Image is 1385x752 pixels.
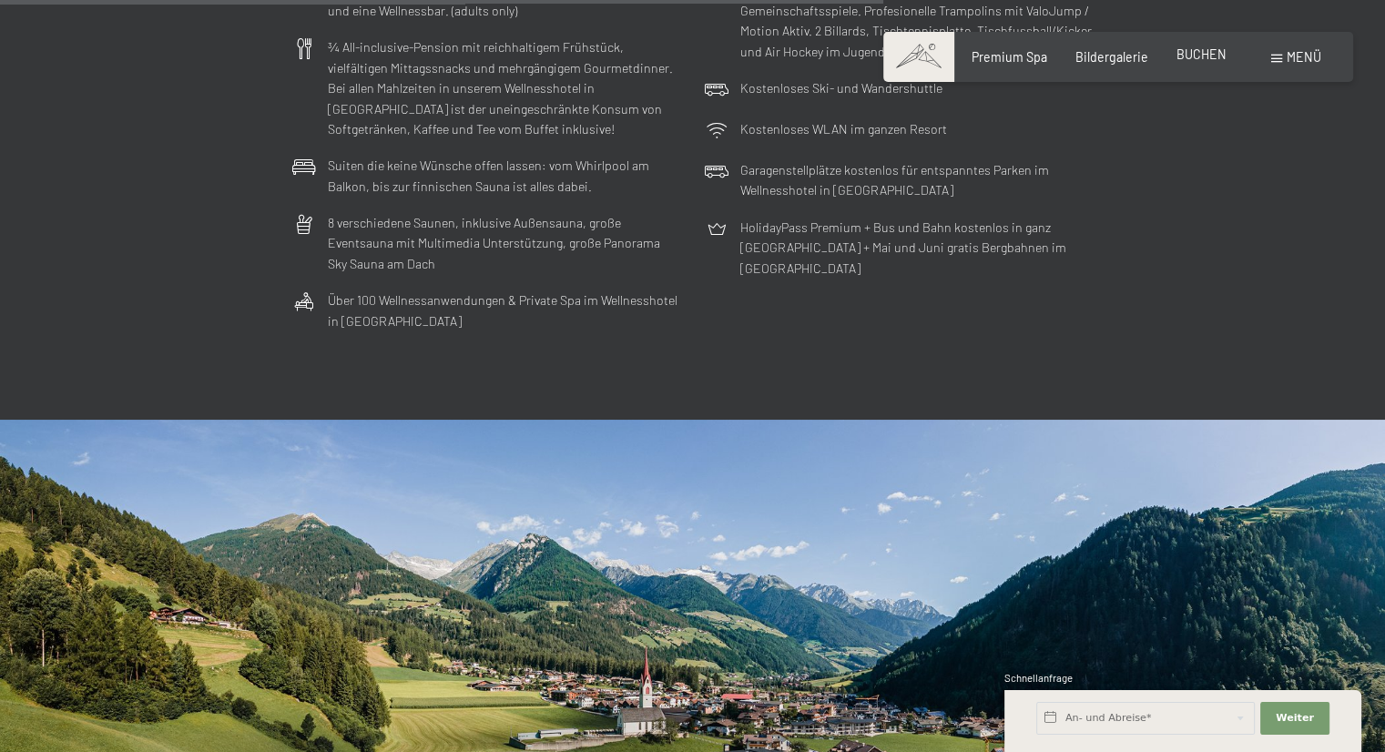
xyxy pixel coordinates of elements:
p: Kostenloses WLAN im ganzen Resort [740,119,947,140]
span: Weiter [1276,711,1314,726]
p: ¾ All-inclusive-Pension mit reichhaltigem Frühstück, vielfältigen Mittagssnacks und mehrgängigem ... [328,37,681,140]
p: Kostenloses Ski- und Wandershuttle [740,78,942,99]
button: Weiter [1260,702,1329,735]
p: Suiten die keine Wünsche offen lassen: vom Whirlpool am Balkon, bis zur finnischen Sauna ist alle... [328,156,681,197]
span: Schnellanfrage [1004,672,1073,684]
p: 8 verschiedene Saunen, inklusive Außensauna, große Eventsauna mit Multimedia Unterstützung, große... [328,213,681,275]
span: Menü [1287,49,1321,65]
a: BUCHEN [1176,46,1227,62]
a: Premium Spa [972,49,1047,65]
p: Über 100 Wellnessanwendungen & Private Spa im Wellnesshotel in [GEOGRAPHIC_DATA] [328,290,681,331]
p: HolidayPass Premium + Bus und Bahn kostenlos in ganz [GEOGRAPHIC_DATA] + Mai und Juni gratis Berg... [740,218,1094,279]
a: Bildergalerie [1075,49,1148,65]
p: Garagenstellplätze kostenlos für entspanntes Parken im Wellnesshotel in [GEOGRAPHIC_DATA] [740,160,1094,201]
